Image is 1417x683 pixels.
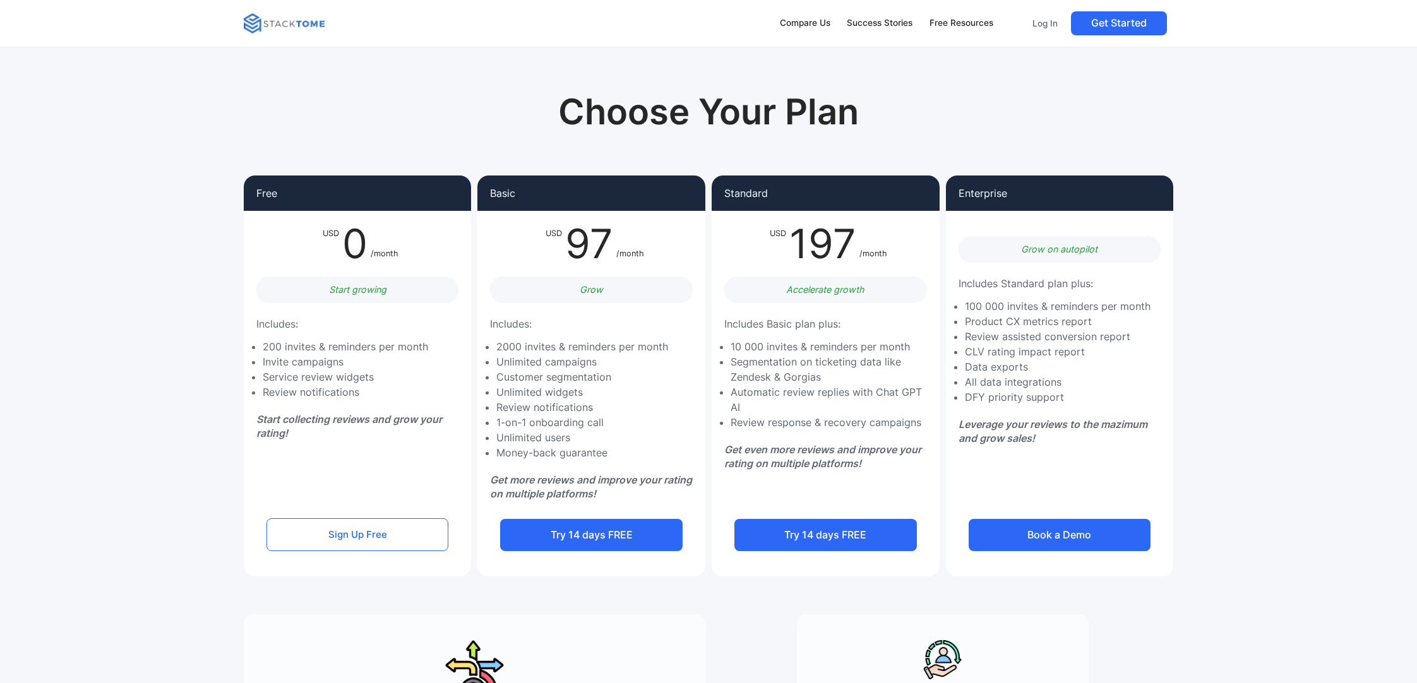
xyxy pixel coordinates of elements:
[256,188,277,198] p: Free
[924,10,1000,37] a: Free Resources
[959,418,1147,444] em: Leverage your reviews to the mazimum and grow sales!
[500,519,682,551] a: Try 14 days FREE
[263,354,428,369] li: Invite campaigns
[965,299,1151,314] li: 100 000 invites & reminders per month
[533,91,884,133] h1: Choose Your Plan
[965,329,1151,344] li: Review assisted conversion report
[371,223,398,264] div: /month
[329,284,386,295] em: Start growing
[496,339,668,354] li: 2000 invites & reminders per month
[969,519,1151,551] a: Book a Demo
[859,223,887,264] div: /month
[724,188,768,198] p: Standard
[1021,244,1097,254] em: Grow on autopilot
[965,389,1151,405] li: DFY priority support
[496,415,668,430] li: 1-on-1 onboarding call
[496,430,668,445] li: Unlimited users
[770,223,786,264] div: USD
[731,415,933,430] li: Review response & recovery campaigns
[1032,18,1058,29] p: Log In
[256,413,442,439] em: Start collecting reviews and grow your rating!
[841,10,919,37] a: Success Stories
[546,223,562,264] div: USD
[616,223,644,264] div: /month
[490,188,515,198] p: Basic
[965,314,1151,329] li: Product CX metrics report
[724,443,921,470] em: Get even more reviews and improve your rating on multiple platforms!
[780,16,830,30] div: Compare Us
[490,316,532,333] p: Includes:
[847,16,912,30] div: Success Stories
[266,518,448,551] a: Sign Up Free
[490,473,692,500] em: Get more reviews and improve your rating on multiple platforms!
[731,354,933,384] li: Segmentation on ticketing data like Zendesk & Gorgias
[774,10,836,37] a: Compare Us
[323,223,339,264] div: USD
[263,369,428,384] li: Service review widgets
[496,384,668,400] li: Unlimited widgets
[263,384,428,400] li: Review notifications
[496,369,668,384] li: Customer segmentation
[731,339,933,354] li: 10 000 invites & reminders per month
[562,223,616,264] div: 97
[339,223,371,264] div: 0
[786,223,859,264] div: 197
[256,316,298,333] p: Includes:
[496,400,668,415] li: Review notifications
[496,445,668,460] li: Money-back guarantee
[580,284,603,295] em: Grow
[965,374,1151,389] li: All data integrations
[731,384,933,415] li: Automatic review replies with Chat GPT AI
[724,316,840,333] p: Includes Basic plan plus:
[786,284,864,295] em: Accelerate growth
[959,188,1007,198] p: Enterprise
[965,359,1151,374] li: Data exports
[734,519,916,551] a: Try 14 days FREE
[1071,11,1167,35] a: Get Started
[965,344,1151,359] li: CLV rating impact report
[1024,11,1066,35] a: Log In
[496,354,668,369] li: Unlimited campaigns
[959,275,1093,292] p: Includes Standard plan plus:
[263,339,428,354] li: 200 invites & reminders per month
[930,16,993,30] div: Free Resources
